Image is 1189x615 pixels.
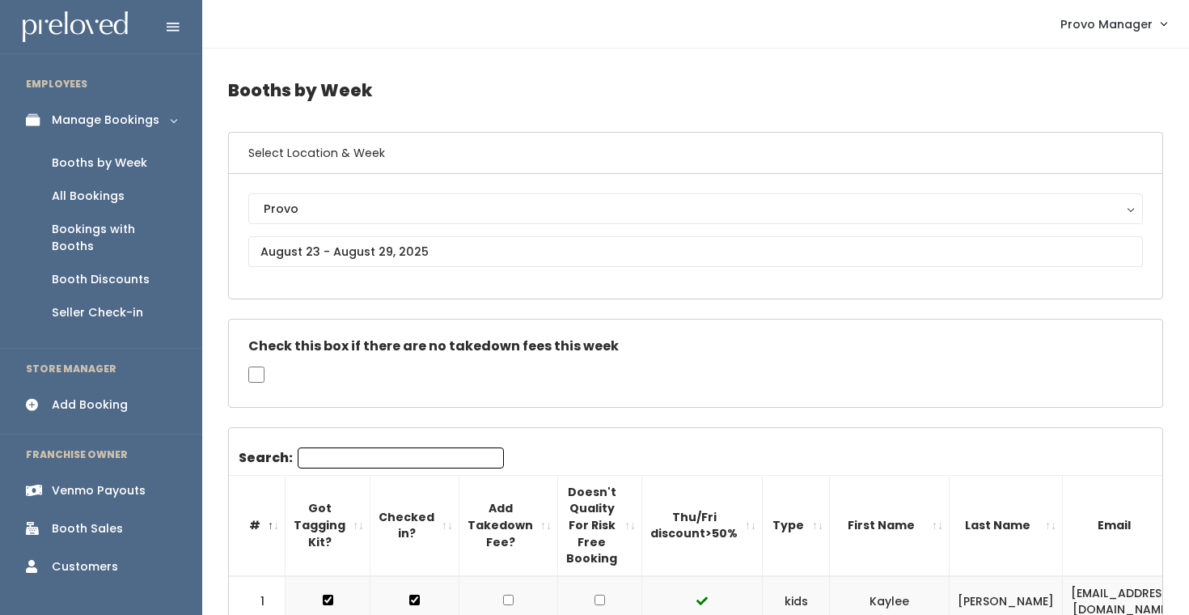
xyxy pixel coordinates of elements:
input: Search: [298,447,504,469]
div: Booths by Week [52,155,147,172]
h6: Select Location & Week [229,133,1162,174]
div: Seller Check-in [52,304,143,321]
div: Add Booking [52,397,128,414]
label: Search: [239,447,504,469]
th: Got Tagging Kit?: activate to sort column ascending [286,475,370,575]
div: Booth Discounts [52,271,150,288]
a: Provo Manager [1044,6,1183,41]
div: All Bookings [52,188,125,205]
span: Provo Manager [1060,15,1153,33]
th: Doesn't Quality For Risk Free Booking : activate to sort column ascending [558,475,642,575]
img: preloved logo [23,11,128,43]
div: Bookings with Booths [52,221,176,255]
div: Booth Sales [52,520,123,537]
div: Manage Bookings [52,112,159,129]
th: Last Name: activate to sort column ascending [950,475,1063,575]
th: First Name: activate to sort column ascending [830,475,950,575]
th: #: activate to sort column descending [229,475,286,575]
div: Provo [264,200,1128,218]
input: August 23 - August 29, 2025 [248,236,1143,267]
div: Venmo Payouts [52,482,146,499]
th: Checked in?: activate to sort column ascending [370,475,459,575]
button: Provo [248,193,1143,224]
th: Email: activate to sort column ascending [1063,475,1183,575]
th: Type: activate to sort column ascending [763,475,830,575]
h4: Booths by Week [228,68,1163,112]
h5: Check this box if there are no takedown fees this week [248,339,1143,354]
div: Customers [52,558,118,575]
th: Thu/Fri discount&gt;50%: activate to sort column ascending [642,475,763,575]
th: Add Takedown Fee?: activate to sort column ascending [459,475,558,575]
